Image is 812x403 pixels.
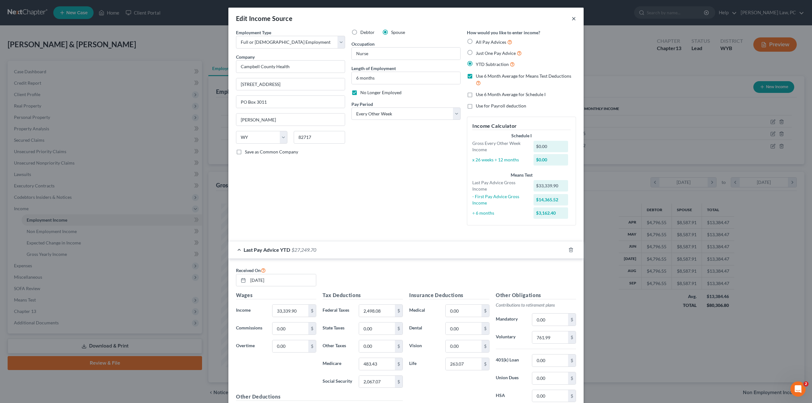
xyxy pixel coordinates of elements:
[319,358,356,370] label: Medicare
[476,103,526,108] span: Use for Payroll deduction
[236,307,251,313] span: Income
[476,92,546,97] span: Use 6 Month Average for Schedule I
[308,305,316,317] div: $
[446,358,481,370] input: 0.00
[236,14,292,23] div: Edit Income Source
[236,78,345,90] input: Enter address...
[308,322,316,335] div: $
[236,30,271,35] span: Employment Type
[467,29,540,36] label: How would you like to enter income?
[359,376,395,388] input: 0.00
[395,340,403,352] div: $
[319,375,356,388] label: Social Security
[476,73,571,79] span: Use 6 Month Average for Means Test Deductions
[319,304,356,317] label: Federal Taxes
[360,29,375,35] span: Debtor
[469,210,530,216] div: ÷ 6 months
[272,340,308,352] input: 0.00
[236,393,403,401] h5: Other Deductions
[291,247,316,253] span: $27,249.70
[493,372,529,385] label: Union Dues
[236,291,316,299] h5: Wages
[359,305,395,317] input: 0.00
[272,322,308,335] input: 0.00
[493,331,529,344] label: Voluntary
[476,39,506,45] span: All Pay Advices
[532,390,568,402] input: 0.00
[272,305,308,317] input: 0.00
[395,305,403,317] div: $
[534,194,568,205] div: $14,365.52
[472,122,571,130] h5: Income Calculator
[534,207,568,219] div: $3,162.40
[446,305,481,317] input: 0.00
[352,72,460,84] input: ex: 2 years
[359,358,395,370] input: 0.00
[406,340,442,353] label: Vision
[534,154,568,166] div: $0.00
[395,322,403,335] div: $
[481,358,489,370] div: $
[481,322,489,335] div: $
[233,340,269,353] label: Overtime
[568,331,576,343] div: $
[572,15,576,22] button: ×
[790,381,806,397] iframe: Intercom live chat
[359,340,395,352] input: 0.00
[532,354,568,367] input: 0.00
[352,48,460,60] input: --
[476,62,509,67] span: YTD Subtraction
[406,358,442,370] label: Life
[568,314,576,326] div: $
[568,390,576,402] div: $
[568,354,576,367] div: $
[360,90,402,95] span: No Longer Employed
[803,381,809,387] span: 2
[532,372,568,384] input: 0.00
[236,114,345,126] input: Enter city...
[496,291,576,299] h5: Other Obligations
[391,29,405,35] span: Spouse
[248,274,316,286] input: MM/DD/YYYY
[245,149,298,154] span: Save as Common Company
[395,358,403,370] div: $
[351,65,396,72] label: Length of Employment
[319,340,356,353] label: Other Taxes
[493,313,529,326] label: Mandatory
[532,331,568,343] input: 0.00
[496,302,576,308] p: Contributions to retirement plans
[294,131,345,144] input: Enter zip...
[481,305,489,317] div: $
[493,390,529,402] label: HSA
[236,96,345,108] input: Unit, Suite, etc...
[406,304,442,317] label: Medical
[532,314,568,326] input: 0.00
[319,322,356,335] label: State Taxes
[469,193,530,206] div: - First Pay Advice Gross Income
[469,179,530,192] div: Last Pay Advice Gross Income
[323,291,403,299] h5: Tax Deductions
[446,340,481,352] input: 0.00
[469,140,530,153] div: Gross Every Other Week Income
[409,291,489,299] h5: Insurance Deductions
[359,322,395,335] input: 0.00
[395,376,403,388] div: $
[472,133,571,139] div: Schedule I
[493,354,529,367] label: 401(k) Loan
[472,172,571,178] div: Means Test
[236,54,255,60] span: Company
[446,322,481,335] input: 0.00
[244,247,290,253] span: Last Pay Advice YTD
[534,180,568,192] div: $33,339.90
[406,322,442,335] label: Dental
[534,141,568,152] div: $0.00
[351,101,373,107] span: Pay Period
[568,372,576,384] div: $
[236,60,345,73] input: Search company by name...
[469,157,530,163] div: x 26 weeks ÷ 12 months
[476,50,516,56] span: Just One Pay Advice
[236,266,266,274] label: Received On
[481,340,489,352] div: $
[308,340,316,352] div: $
[233,322,269,335] label: Commissions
